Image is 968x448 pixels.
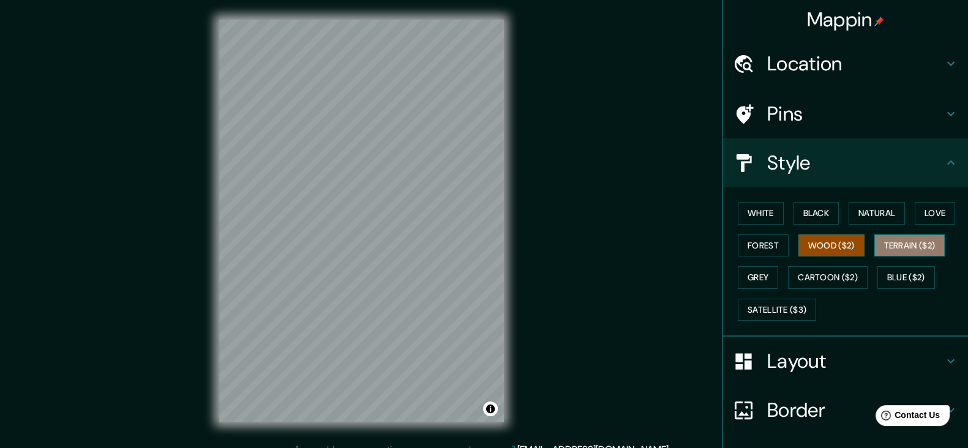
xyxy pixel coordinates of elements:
button: Natural [849,202,905,225]
button: Grey [738,266,778,289]
button: Wood ($2) [798,234,865,257]
div: Location [723,39,968,88]
button: Cartoon ($2) [788,266,868,289]
div: Border [723,386,968,435]
h4: Border [767,398,944,422]
h4: Pins [767,102,944,126]
div: Layout [723,337,968,386]
button: Toggle attribution [483,401,498,416]
button: White [738,202,784,225]
h4: Location [767,51,944,76]
div: Pins [723,89,968,138]
div: Style [723,138,968,187]
img: pin-icon.png [874,17,884,26]
button: Satellite ($3) [738,299,816,321]
button: Forest [738,234,789,257]
button: Blue ($2) [877,266,935,289]
h4: Style [767,151,944,175]
button: Terrain ($2) [874,234,945,257]
canvas: Map [219,20,504,422]
iframe: Help widget launcher [859,400,955,435]
h4: Mappin [807,7,885,32]
h4: Layout [767,349,944,373]
button: Black [794,202,839,225]
button: Love [915,202,955,225]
